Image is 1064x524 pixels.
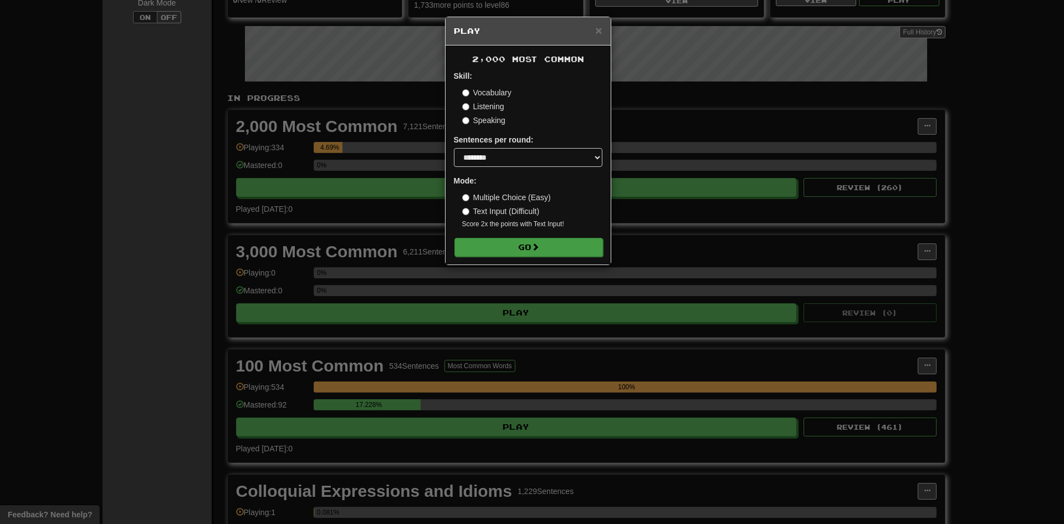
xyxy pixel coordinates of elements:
[462,87,511,98] label: Vocabulary
[462,89,469,96] input: Vocabulary
[472,54,584,64] span: 2,000 Most Common
[454,134,534,145] label: Sentences per round:
[454,238,603,257] button: Go
[454,176,477,185] strong: Mode:
[462,117,469,124] input: Speaking
[595,24,602,36] button: Close
[454,72,472,80] strong: Skill:
[462,192,551,203] label: Multiple Choice (Easy)
[462,206,540,217] label: Text Input (Difficult)
[462,115,505,126] label: Speaking
[595,24,602,37] span: ×
[454,26,602,37] h5: Play
[462,194,469,201] input: Multiple Choice (Easy)
[462,103,469,110] input: Listening
[462,208,469,215] input: Text Input (Difficult)
[462,101,504,112] label: Listening
[462,220,602,229] small: Score 2x the points with Text Input !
